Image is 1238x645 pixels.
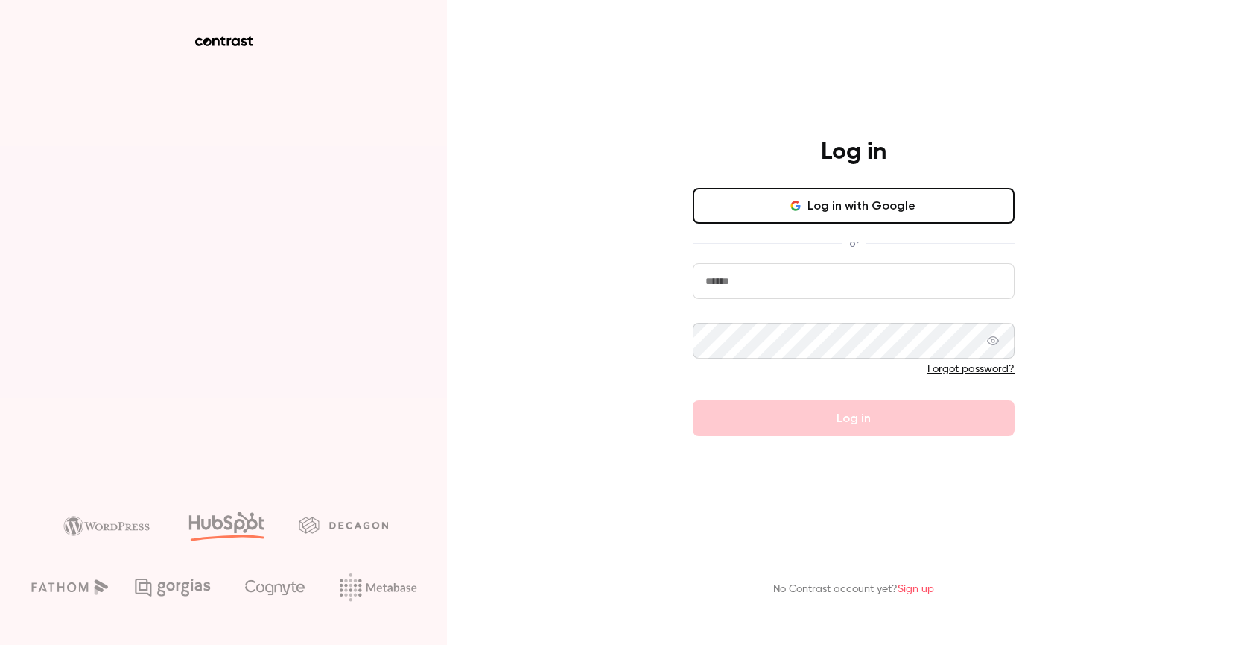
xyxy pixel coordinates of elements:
[693,188,1015,224] button: Log in with Google
[821,137,886,167] h4: Log in
[927,364,1015,374] a: Forgot password?
[773,582,934,597] p: No Contrast account yet?
[842,236,866,251] span: or
[898,584,934,594] a: Sign up
[299,517,388,533] img: decagon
